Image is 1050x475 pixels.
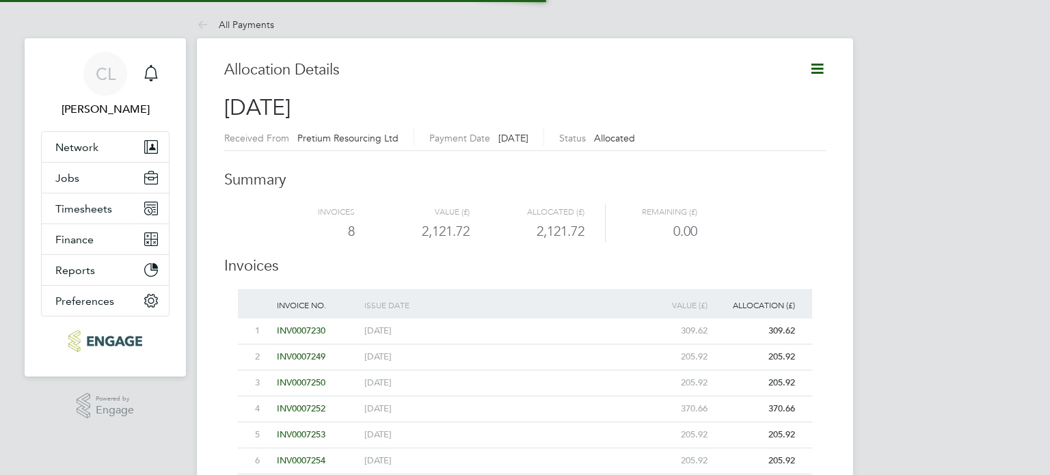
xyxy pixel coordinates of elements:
a: CL[PERSON_NAME] [41,52,170,118]
div: 5 [252,422,273,448]
div: 3 [252,370,273,396]
span: INV0007254 [277,454,325,466]
div: Invoice No. [273,289,361,321]
button: Preferences [42,286,169,316]
h3: Allocation Details [224,60,798,80]
div: 205.92 [623,370,711,396]
div: Allocation (£) [711,289,798,321]
div: 309.62 [623,318,711,344]
div: 2 [252,344,273,370]
span: INV0007230 [277,325,325,336]
div: 1 [252,318,273,344]
div: 370.66 [623,396,711,422]
a: Go to home page [41,330,170,352]
div: 205.92 [623,344,711,370]
div: 205.92 [711,344,798,370]
div: 205.92 [711,370,798,396]
span: Network [55,141,98,154]
div: [DATE] [361,396,623,422]
label: Received From [224,132,289,144]
span: CL [96,65,116,83]
span: Reports [55,264,95,277]
div: 205.92 [623,448,711,474]
div: Value (£) [623,289,711,321]
div: Invoices [240,204,355,220]
button: Network [42,132,169,162]
div: 2,121.72 [470,220,584,243]
div: [DATE] [361,318,623,344]
span: [DATE] [498,132,528,144]
div: Remaining (£) [605,204,697,220]
div: Allocated (£) [470,204,584,220]
button: Jobs [42,163,169,193]
div: 370.66 [711,396,798,422]
nav: Main navigation [25,38,186,377]
button: Timesheets [42,193,169,223]
span: Preferences [55,295,114,308]
a: Powered byEngage [77,393,135,419]
img: centralrs-logo-retina.png [68,330,142,352]
span: INV0007253 [277,429,325,440]
div: 0.00 [605,220,697,243]
div: 205.92 [711,422,798,448]
button: Finance [42,224,169,254]
span: Pretium Resourcing Ltd [297,132,399,144]
label: Status [559,132,586,144]
div: 205.92 [711,448,798,474]
span: Chloe Lord [41,101,170,118]
div: 8 [240,220,355,243]
span: [DATE] [224,94,291,121]
div: 6 [252,448,273,474]
div: 4 [252,396,273,422]
span: Finance [55,233,94,246]
span: allocated [594,132,635,144]
div: [DATE] [361,422,623,448]
span: Powered by [96,393,134,405]
span: Timesheets [55,202,112,215]
div: Value (£) [355,204,470,220]
div: [DATE] [361,370,623,396]
span: INV0007250 [277,377,325,388]
div: 309.62 [711,318,798,344]
h3: Invoices [224,243,826,276]
div: [DATE] [361,448,623,474]
h3: Summary [224,157,826,190]
span: Engage [96,405,134,416]
div: Issue Date [361,289,623,321]
span: INV0007252 [277,403,325,414]
div: [DATE] [361,344,623,370]
a: All Payments [197,18,274,31]
div: 205.92 [623,422,711,448]
span: INV0007249 [277,351,325,362]
div: 2,121.72 [355,220,470,243]
label: Payment Date [429,132,490,144]
button: Reports [42,255,169,285]
span: Jobs [55,172,79,185]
